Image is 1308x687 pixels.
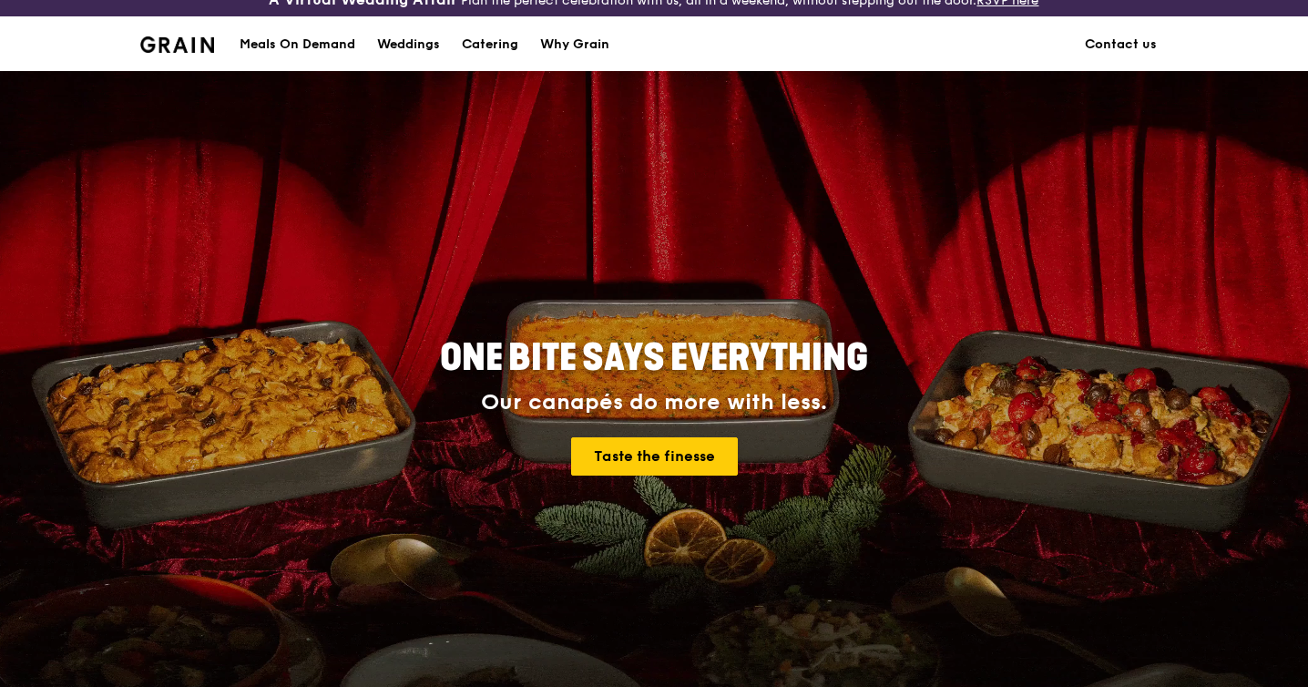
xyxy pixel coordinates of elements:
div: Why Grain [540,17,609,72]
p: Analytics Inspector 1.7.0 [7,7,266,24]
a: Enable Validation [7,102,111,118]
div: Meals On Demand [240,17,355,72]
img: Grain [140,36,214,53]
a: Why Grain [529,17,620,72]
div: Catering [462,17,518,72]
div: Weddings [377,17,440,72]
span: ONE BITE SAYS EVERYTHING [440,336,868,380]
a: Catering [451,17,529,72]
h5: Bazaarvoice Analytics content is not detected on this page. [7,44,266,73]
abbr: Enabling validation will send analytics events to the Bazaarvoice validation service. If an event... [7,102,111,118]
a: GrainGrain [140,15,214,70]
a: Contact us [1074,17,1168,72]
a: Weddings [366,17,451,72]
div: Our canapés do more with less. [326,390,982,415]
a: Taste the finesse [571,437,738,476]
